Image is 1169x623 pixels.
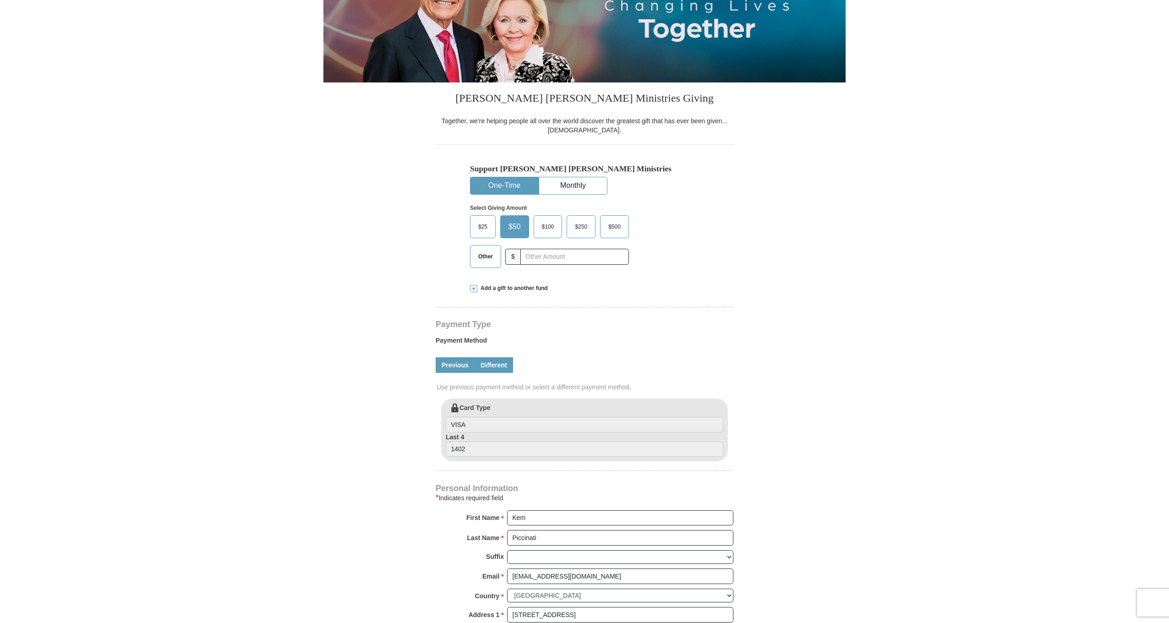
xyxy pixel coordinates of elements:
span: $250 [570,220,592,234]
span: $ [505,249,521,265]
button: Monthly [539,177,607,194]
h5: Support [PERSON_NAME] [PERSON_NAME] Ministries [470,164,699,174]
label: Last 4 [446,432,723,457]
h3: [PERSON_NAME] [PERSON_NAME] Ministries Giving [436,82,733,116]
span: $25 [474,220,492,234]
span: Add a gift to another fund [477,284,548,292]
span: Other [474,250,497,263]
h4: Payment Type [436,321,733,328]
strong: Last Name [467,531,500,544]
label: Payment Method [436,336,733,350]
strong: Suffix [486,550,504,563]
span: Use previous payment method or select a different payment method. [437,383,734,392]
strong: Address 1 [469,608,500,621]
strong: Select Giving Amount [470,205,527,211]
h4: Personal Information [436,485,733,492]
div: Together, we're helping people all over the world discover the greatest gift that has ever been g... [436,116,733,135]
label: Card Type [446,403,723,432]
strong: First Name [466,511,499,524]
button: One-Time [470,177,538,194]
input: Card Type [446,417,723,432]
span: $50 [504,220,525,234]
a: Different [475,357,513,373]
span: $500 [604,220,625,234]
strong: Country [475,590,500,602]
strong: Email [482,570,499,583]
input: Other Amount [520,249,629,265]
input: Last 4 [446,442,723,457]
a: Previous [436,357,475,373]
span: $100 [537,220,559,234]
div: Indicates required field [436,492,733,503]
